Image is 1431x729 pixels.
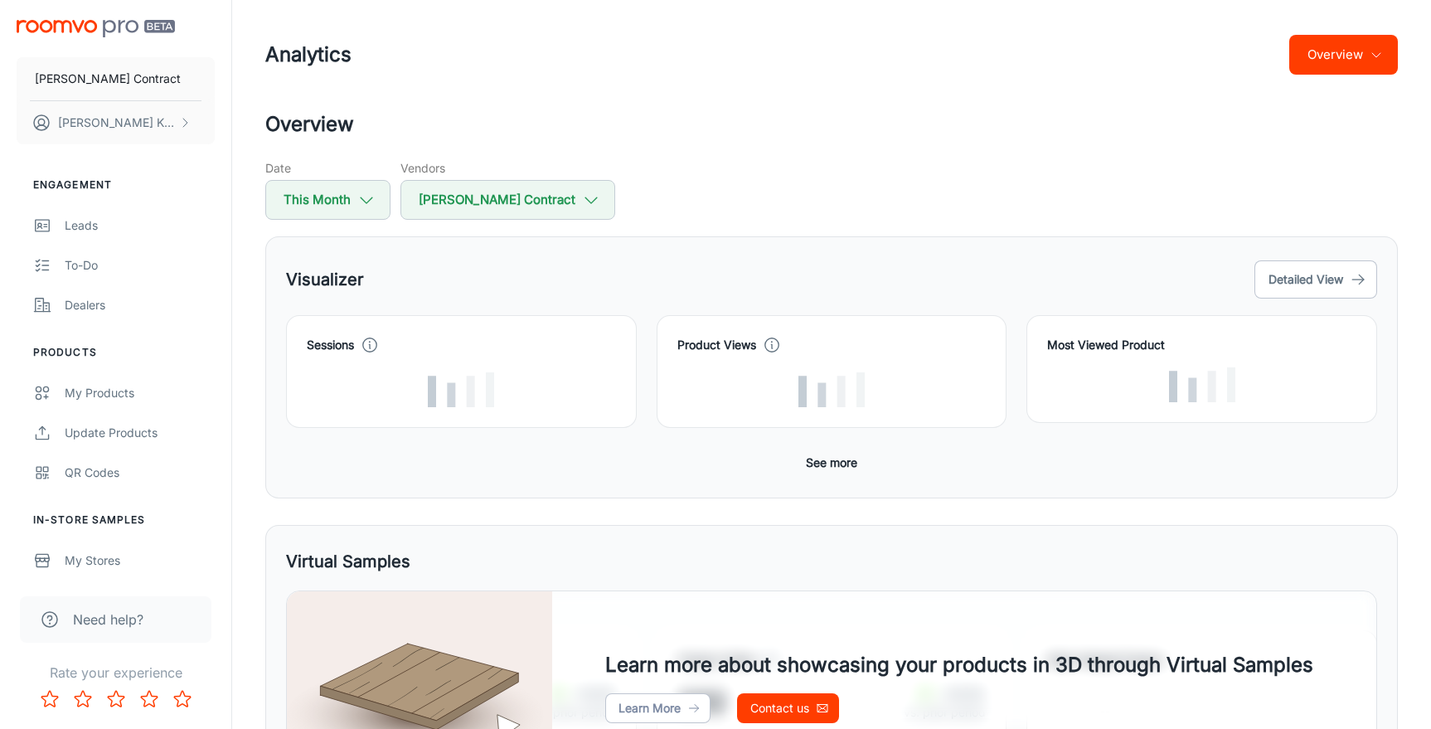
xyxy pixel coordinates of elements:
[65,384,215,402] div: My Products
[65,424,215,442] div: Update Products
[265,40,352,70] h1: Analytics
[133,683,166,716] button: Rate 4 star
[35,70,181,88] p: [PERSON_NAME] Contract
[265,159,390,177] h5: Date
[798,372,865,407] img: Loading
[265,180,390,220] button: This Month
[66,683,99,716] button: Rate 2 star
[286,549,410,574] h5: Virtual Samples
[605,650,1313,680] h4: Learn more about showcasing your products in 3D through Virtual Samples
[400,159,615,177] h5: Vendors
[17,57,215,100] button: [PERSON_NAME] Contract
[1047,336,1356,354] h4: Most Viewed Product
[17,101,215,144] button: [PERSON_NAME] King
[428,372,494,407] img: Loading
[1289,35,1398,75] button: Overview
[73,610,143,629] span: Need help?
[286,267,364,292] h5: Visualizer
[605,693,711,723] a: Learn More
[65,216,215,235] div: Leads
[33,683,66,716] button: Rate 1 star
[65,464,215,482] div: QR Codes
[307,336,354,354] h4: Sessions
[65,552,215,570] div: My Stores
[265,109,1398,139] h2: Overview
[400,180,615,220] button: [PERSON_NAME] Contract
[737,693,839,723] a: Contact us
[799,448,864,478] button: See more
[13,663,218,683] p: Rate your experience
[58,114,175,132] p: [PERSON_NAME] King
[65,296,215,314] div: Dealers
[1169,367,1235,402] img: Loading
[17,20,175,37] img: Roomvo PRO Beta
[166,683,199,716] button: Rate 5 star
[677,336,756,354] h4: Product Views
[1254,260,1377,299] button: Detailed View
[65,256,215,275] div: To-do
[99,683,133,716] button: Rate 3 star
